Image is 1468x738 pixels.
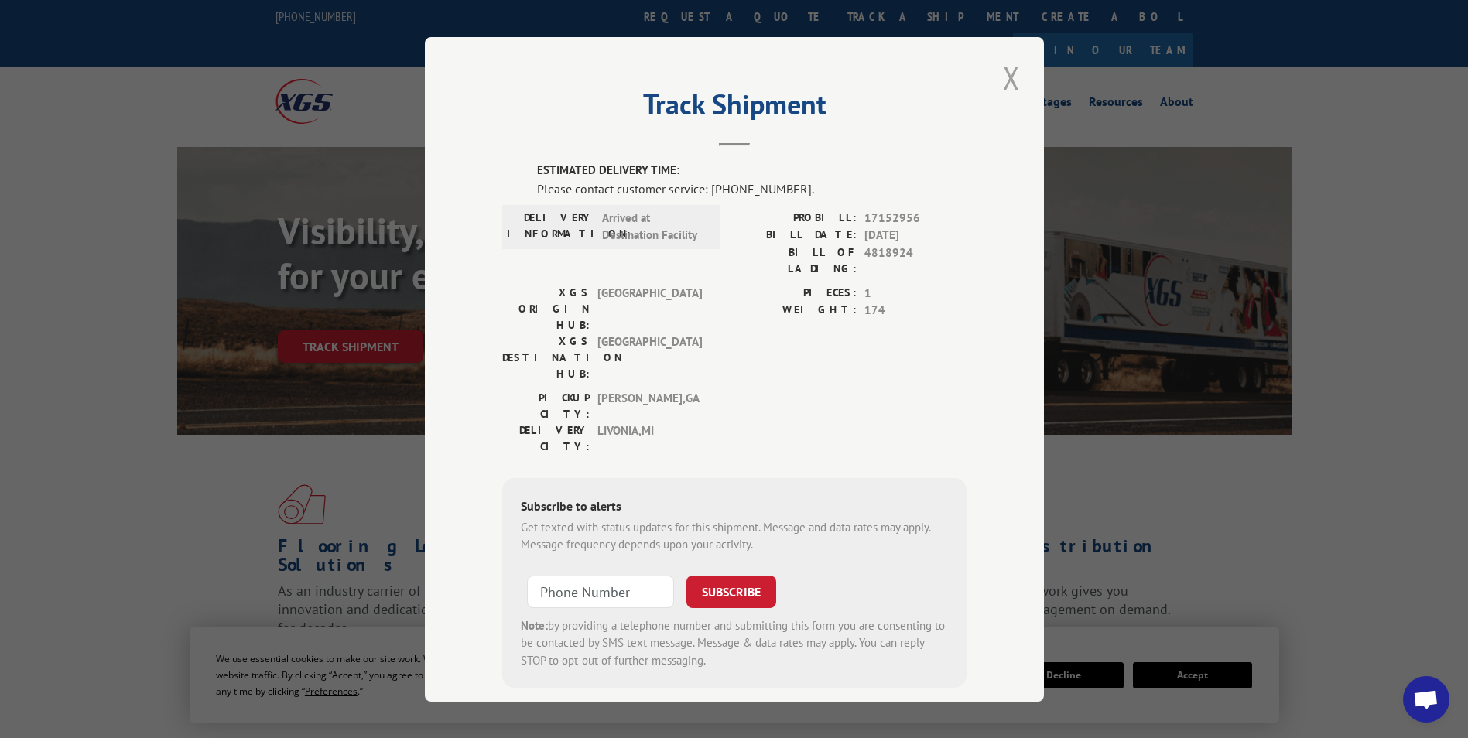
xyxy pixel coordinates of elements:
label: XGS ORIGIN HUB: [502,284,590,333]
input: Phone Number [527,575,674,607]
span: Arrived at Destination Facility [602,209,707,244]
label: ESTIMATED DELIVERY TIME: [537,162,967,179]
span: [GEOGRAPHIC_DATA] [597,333,702,381]
label: BILL DATE: [734,227,857,244]
span: [PERSON_NAME] , GA [597,389,702,422]
span: LIVONIA , MI [597,422,702,454]
label: DELIVERY CITY: [502,422,590,454]
button: SUBSCRIBE [686,575,776,607]
a: Open chat [1403,676,1449,723]
h2: Track Shipment [502,94,967,123]
label: DELIVERY INFORMATION: [507,209,594,244]
label: PROBILL: [734,209,857,227]
div: Please contact customer service: [PHONE_NUMBER]. [537,179,967,197]
span: 17152956 [864,209,967,227]
div: by providing a telephone number and submitting this form you are consenting to be contacted by SM... [521,617,948,669]
strong: Note: [521,617,548,632]
label: WEIGHT: [734,302,857,319]
label: PICKUP CITY: [502,389,590,422]
button: Close modal [998,56,1025,99]
span: 174 [864,302,967,319]
label: PIECES: [734,284,857,302]
label: BILL OF LADING: [734,244,857,276]
span: 1 [864,284,967,302]
span: [GEOGRAPHIC_DATA] [597,284,702,333]
div: Subscribe to alerts [521,496,948,518]
div: Get texted with status updates for this shipment. Message and data rates may apply. Message frequ... [521,518,948,553]
span: [DATE] [864,227,967,244]
label: XGS DESTINATION HUB: [502,333,590,381]
span: 4818924 [864,244,967,276]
